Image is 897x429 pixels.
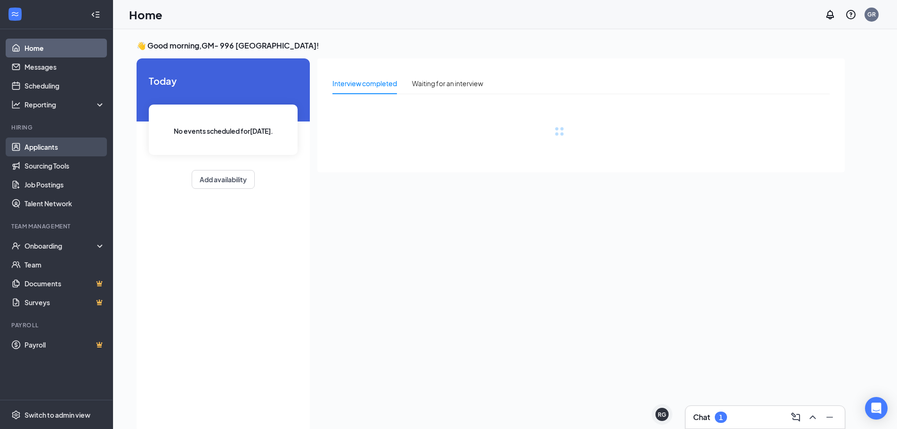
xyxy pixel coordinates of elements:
svg: Collapse [91,10,100,19]
a: Talent Network [24,194,105,213]
a: SurveysCrown [24,293,105,312]
a: Messages [24,57,105,76]
div: Switch to admin view [24,410,90,420]
a: DocumentsCrown [24,274,105,293]
a: PayrollCrown [24,335,105,354]
svg: Settings [11,410,21,420]
h1: Home [129,7,162,23]
svg: QuestionInfo [845,9,857,20]
svg: Minimize [824,412,835,423]
div: GR [867,10,876,18]
span: Today [149,73,298,88]
div: Interview completed [332,78,397,89]
div: 1 [719,413,723,421]
a: Sourcing Tools [24,156,105,175]
button: ChevronUp [805,410,820,425]
a: Scheduling [24,76,105,95]
a: Team [24,255,105,274]
svg: WorkstreamLogo [10,9,20,19]
svg: ComposeMessage [790,412,801,423]
a: Home [24,39,105,57]
span: No events scheduled for [DATE] . [174,126,273,136]
div: Open Intercom Messenger [865,397,888,420]
h3: 👋 Good morning, GM- 996 [GEOGRAPHIC_DATA] ! [137,40,845,51]
div: Payroll [11,321,103,329]
svg: Notifications [824,9,836,20]
div: RG [658,411,666,419]
svg: ChevronUp [807,412,818,423]
h3: Chat [693,412,710,422]
button: Minimize [822,410,837,425]
button: ComposeMessage [788,410,803,425]
a: Job Postings [24,175,105,194]
svg: UserCheck [11,241,21,251]
a: Applicants [24,138,105,156]
div: Onboarding [24,241,97,251]
div: Waiting for an interview [412,78,483,89]
button: Add availability [192,170,255,189]
div: Team Management [11,222,103,230]
svg: Analysis [11,100,21,109]
div: Hiring [11,123,103,131]
div: Reporting [24,100,105,109]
